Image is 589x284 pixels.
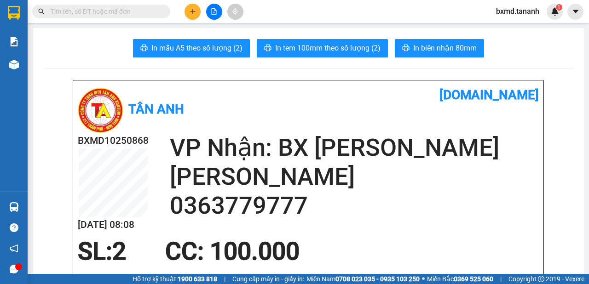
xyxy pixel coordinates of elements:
[170,162,539,191] h2: [PERSON_NAME]
[572,7,580,16] span: caret-down
[227,4,243,20] button: aim
[206,4,222,20] button: file-add
[275,42,381,54] span: In tem 100mm theo số lượng (2)
[170,191,539,220] h2: 0363779777
[557,4,560,11] span: 1
[10,265,18,273] span: message
[9,202,19,212] img: warehouse-icon
[551,7,559,16] img: icon-new-feature
[133,274,217,284] span: Hỗ trợ kỹ thuật:
[170,133,539,162] h2: VP Nhận: BX [PERSON_NAME]
[306,274,420,284] span: Miền Nam
[78,217,149,233] h2: [DATE] 08:08
[78,237,112,266] span: SL:
[395,39,484,57] button: printerIn biên nhận 80mm
[140,44,148,53] span: printer
[151,42,243,54] span: In mẫu A5 theo số lượng (2)
[211,8,217,15] span: file-add
[112,237,126,266] span: 2
[413,42,477,54] span: In biên nhận 80mm
[51,6,159,17] input: Tìm tên, số ĐT hoặc mã đơn
[538,276,544,282] span: copyright
[422,277,425,281] span: ⚪️
[10,223,18,232] span: question-circle
[427,274,493,284] span: Miền Bắc
[224,274,225,284] span: |
[185,4,201,20] button: plus
[78,133,149,148] h2: BXMD10250868
[439,87,539,102] b: [DOMAIN_NAME]
[9,37,19,46] img: solution-icon
[9,60,19,69] img: warehouse-icon
[232,274,304,284] span: Cung cấp máy in - giấy in:
[500,274,502,284] span: |
[232,8,238,15] span: aim
[257,39,388,57] button: printerIn tem 100mm theo số lượng (2)
[78,87,124,133] img: logo.jpg
[190,8,196,15] span: plus
[454,275,493,283] strong: 0369 525 060
[38,8,45,15] span: search
[264,44,271,53] span: printer
[335,275,420,283] strong: 0708 023 035 - 0935 103 250
[556,4,562,11] sup: 1
[567,4,583,20] button: caret-down
[128,102,184,117] b: Tân Anh
[402,44,410,53] span: printer
[133,39,250,57] button: printerIn mẫu A5 theo số lượng (2)
[178,275,217,283] strong: 1900 633 818
[8,6,20,20] img: logo-vxr
[10,244,18,253] span: notification
[489,6,547,17] span: bxmd.tananh
[160,238,305,265] div: CC : 100.000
